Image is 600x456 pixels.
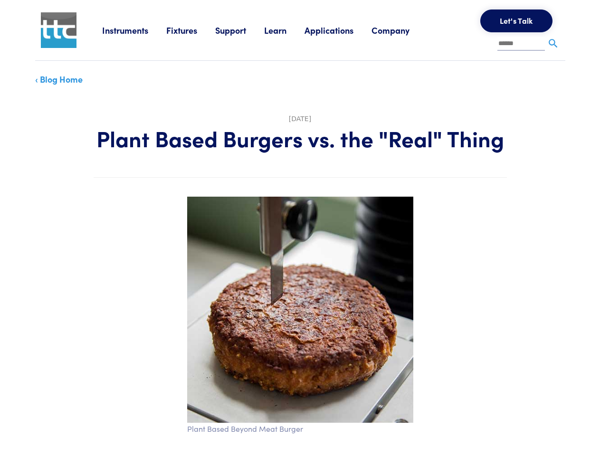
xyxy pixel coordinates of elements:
a: Applications [305,24,371,36]
a: Instruments [102,24,166,36]
a: Fixtures [166,24,215,36]
a: Company [371,24,428,36]
h1: Plant Based Burgers vs. the "Real" Thing [94,124,507,152]
time: [DATE] [289,115,311,123]
a: Learn [264,24,305,36]
a: Support [215,24,264,36]
a: ‹ Blog Home [35,73,83,85]
img: ttc_logo_1x1_v1.0.png [41,12,76,48]
p: Plant Based Beyond Meat Burger [187,423,413,435]
button: Let's Talk [480,9,552,32]
img: Plant Based Beyond Meat Burger [187,197,413,423]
